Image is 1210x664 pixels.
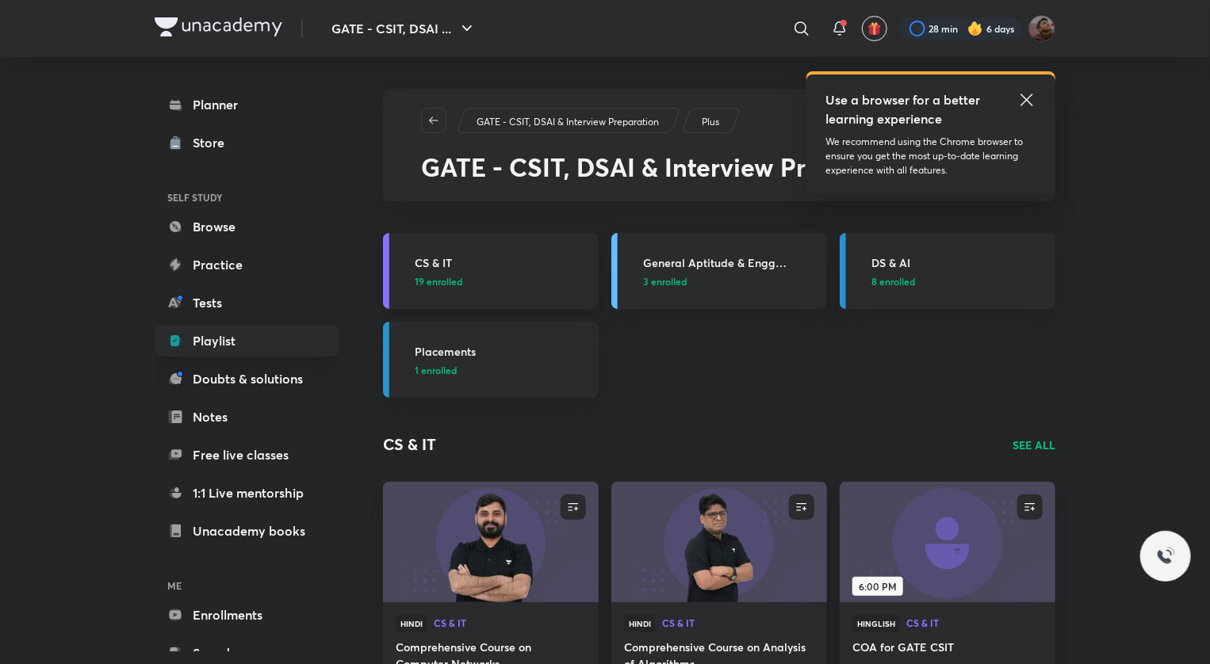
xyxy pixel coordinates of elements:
img: Suryansh Singh [1028,15,1055,42]
span: CS & IT [662,618,814,628]
span: Hindi [624,615,656,632]
h3: CS & IT [415,254,589,271]
a: 1:1 Live mentorship [155,477,339,509]
a: new-thumbnail [383,482,599,602]
span: CS & IT [906,618,1043,628]
span: CS & IT [434,618,586,628]
h6: SELF STUDY [155,184,339,211]
span: 6:00 PM [852,577,903,596]
img: new-thumbnail [381,480,600,603]
a: new-thumbnail [611,482,827,602]
img: new-thumbnail [609,480,829,603]
span: 8 enrolled [871,274,915,288]
h3: Placements [415,343,589,360]
span: 1 enrolled [415,363,457,377]
p: Plus [702,115,719,129]
a: Company Logo [155,17,282,40]
img: new-thumbnail [837,480,1057,603]
a: GATE - CSIT, DSAI & Interview Preparation [474,115,662,129]
a: Planner [155,89,339,120]
a: DS & AI8 enrolled [840,233,1055,309]
a: Free live classes [155,439,339,471]
h3: DS & AI [871,254,1046,271]
span: 19 enrolled [415,274,462,288]
a: Browse [155,211,339,242]
a: CS & IT [434,618,586,629]
button: GATE - CSIT, DSAI ... [322,13,486,44]
a: SEE ALL [1013,437,1055,453]
p: We recommend using the Chrome browser to ensure you get the most up-to-date learning experience w... [825,135,1036,177]
a: Playlist [155,325,339,357]
img: Company Logo [155,17,282,36]
a: COA for GATE CSIT [852,639,1043,658]
a: Enrollments [155,599,339,631]
h3: General Aptitude & Engg Mathematics [643,254,818,271]
a: Doubts & solutions [155,363,339,395]
span: 3 enrolled [643,274,687,288]
div: Store [193,133,234,152]
h2: CS & IT [383,433,436,456]
img: avatar [867,21,882,36]
a: Plus [699,115,722,129]
a: new-thumbnail6:00 PM [840,482,1055,602]
span: Hinglish [852,615,900,632]
button: avatar [862,16,887,41]
a: Unacademy books [155,515,339,547]
p: GATE - CSIT, DSAI & Interview Preparation [477,115,659,129]
span: GATE - CSIT, DSAI & Interview Preparation Playlist [421,150,1015,184]
h5: Use a browser for a better learning experience [825,90,983,128]
a: Placements1 enrolled [383,322,599,398]
a: CS & IT [662,618,814,629]
a: Tests [155,287,339,319]
span: Hindi [396,615,427,632]
a: CS & IT19 enrolled [383,233,599,309]
h6: ME [155,572,339,599]
a: General Aptitude & Engg Mathematics3 enrolled [611,233,827,309]
a: Store [155,127,339,158]
img: ttu [1156,547,1175,566]
a: Notes [155,401,339,433]
a: Practice [155,249,339,280]
img: streak [967,21,983,36]
a: CS & IT [906,618,1043,629]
